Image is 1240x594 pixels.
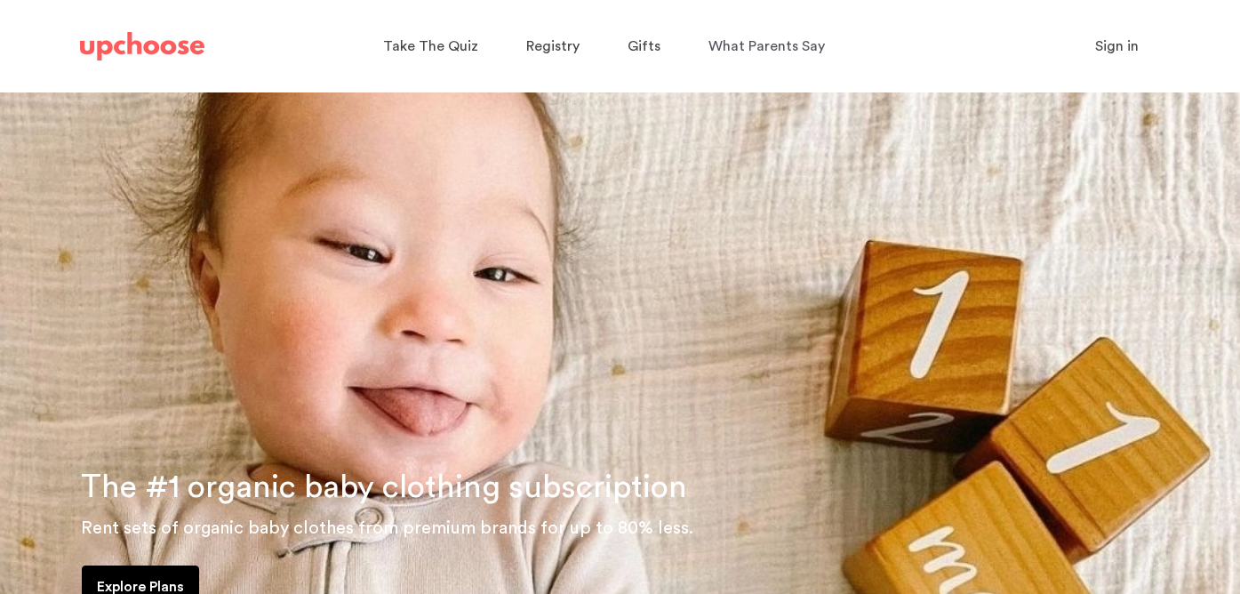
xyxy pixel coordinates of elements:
a: Registry [526,29,585,64]
span: Registry [526,39,580,53]
img: UpChoose [80,32,204,60]
span: The #1 organic baby clothing subscription [81,471,687,503]
span: Sign in [1095,39,1139,53]
a: Take The Quiz [383,29,484,64]
span: What Parents Say [708,39,825,53]
a: Gifts [628,29,666,64]
button: Sign in [1073,28,1161,64]
span: Take The Quiz [383,39,478,53]
p: Rent sets of organic baby clothes from premium brands for up to 80% less. [81,514,1219,542]
a: What Parents Say [708,29,830,64]
span: Gifts [628,39,660,53]
a: UpChoose [80,28,204,65]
